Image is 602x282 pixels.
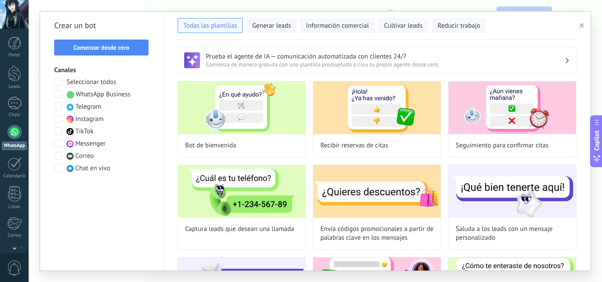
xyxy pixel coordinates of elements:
[54,40,149,55] button: Comenzar desde cero
[75,115,104,124] span: Instagram
[178,81,305,134] img: Bot de bienvenida
[2,233,27,238] div: Correo
[2,142,27,150] div: WhatsApp
[75,164,110,173] span: Chat en vivo
[75,139,106,148] span: Messenger
[75,103,101,111] span: Telegram
[456,225,569,242] span: Saluda a los leads con un mensaje personalizado
[449,81,576,134] img: Seguimiento para confirmar citas
[206,52,565,61] h3: Prueba el agente de IA — comunicación automatizada con clientes 24/7
[320,225,434,242] span: Envía códigos promocionales a partir de palabras clave en los mensajes
[183,22,237,30] span: Todas las plantillas
[456,141,549,150] span: Seguimiento para confirmar citas
[306,22,369,30] span: Información comercial
[432,18,486,33] button: Reducir trabajo
[2,173,27,179] div: Calendario
[178,165,305,218] img: Captura leads que desean una llamada
[246,18,297,33] button: Generar leads
[67,78,116,87] span: Seleccionar todos
[185,141,236,150] span: Bot de bienvenida
[384,22,422,30] span: Cultivar leads
[438,22,480,30] span: Reducir trabajo
[378,18,428,33] button: Cultivar leads
[75,152,94,161] span: Correo
[74,44,130,51] span: Comenzar desde cero
[313,81,441,134] img: Recibir reservas de citas
[592,130,601,150] span: Copilot
[252,22,291,30] span: Generar leads
[54,66,149,74] h3: Canales
[76,90,130,99] span: WhatsApp Business
[320,141,388,150] span: Recibir reservas de citas
[75,127,93,136] span: TikTok
[178,18,243,33] button: Todas las plantillas
[2,52,27,58] div: Panel
[300,18,375,33] button: Información comercial
[449,165,576,218] img: Saluda a los leads con un mensaje personalizado
[185,225,294,234] span: Captura leads que desean una llamada
[2,112,27,118] div: Chats
[54,18,149,33] h2: Crear un bot
[313,165,441,218] img: Envía códigos promocionales a partir de palabras clave en los mensajes
[206,61,565,68] span: Comienza de manera gratuita con una plantilla prediseñada o crea tu propio agente desde cero.
[2,84,27,90] div: Leads
[2,204,27,210] div: Listas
